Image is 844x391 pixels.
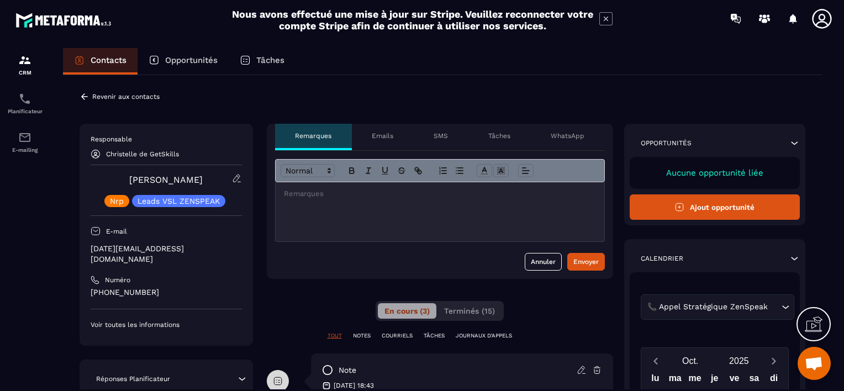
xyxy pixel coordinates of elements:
span: En cours (3) [384,307,430,315]
p: Revenir aux contacts [92,93,160,101]
p: Responsable [91,135,242,144]
p: COURRIELS [382,332,413,340]
p: WhatsApp [551,131,584,140]
p: [PHONE_NUMBER] [91,287,242,298]
p: TOUT [328,332,342,340]
a: formationformationCRM [3,45,47,84]
button: Ajout opportunité [630,194,800,220]
button: Envoyer [567,253,605,271]
p: Réponses Planificateur [96,374,170,383]
img: formation [18,54,31,67]
button: Annuler [525,253,562,271]
div: Search for option [641,294,794,320]
div: di [764,371,784,390]
p: Numéro [105,276,130,284]
p: note [339,365,356,376]
a: [PERSON_NAME] [129,175,203,185]
p: CRM [3,70,47,76]
div: ma [665,371,685,390]
button: Terminés (15) [437,303,502,319]
span: 📞 Appel Stratégique ZenSpeak [645,301,771,313]
a: emailemailE-mailing [3,123,47,161]
p: Planificateur [3,108,47,114]
a: Opportunités [138,48,229,75]
span: Terminés (15) [444,307,495,315]
p: Calendrier [641,254,683,263]
p: Voir toutes les informations [91,320,242,329]
h2: Nous avons effectué une mise à jour sur Stripe. Veuillez reconnecter votre compte Stripe afin de ... [231,8,594,31]
p: E-mail [106,227,127,236]
p: Opportunités [165,55,218,65]
a: schedulerschedulerPlanificateur [3,84,47,123]
p: Christelle de GetSkills [106,150,179,158]
div: me [685,371,705,390]
a: Contacts [63,48,138,75]
div: je [705,371,725,390]
p: Leads VSL ZENSPEAK [138,197,220,205]
p: [DATE][EMAIL_ADDRESS][DOMAIN_NAME] [91,244,242,265]
p: JOURNAUX D'APPELS [456,332,512,340]
p: Remarques [295,131,331,140]
p: Opportunités [641,139,692,147]
p: SMS [434,131,448,140]
img: logo [15,10,115,30]
div: Envoyer [573,256,599,267]
div: Ouvrir le chat [798,347,831,380]
button: En cours (3) [378,303,436,319]
div: sa [744,371,764,390]
div: ve [725,371,745,390]
p: [DATE] 18:43 [334,381,374,390]
p: TÂCHES [424,332,445,340]
p: Tâches [256,55,284,65]
img: scheduler [18,92,31,105]
p: Nrp [110,197,124,205]
img: email [18,131,31,144]
p: NOTES [353,332,371,340]
p: Aucune opportunité liée [641,168,789,178]
p: Tâches [488,131,510,140]
button: Next month [763,353,784,368]
p: Contacts [91,55,126,65]
a: Tâches [229,48,296,75]
button: Open years overlay [715,351,763,371]
p: Emails [372,131,393,140]
p: E-mailing [3,147,47,153]
button: Previous month [646,353,666,368]
input: Search for option [771,301,779,313]
button: Open months overlay [666,351,715,371]
div: lu [646,371,666,390]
